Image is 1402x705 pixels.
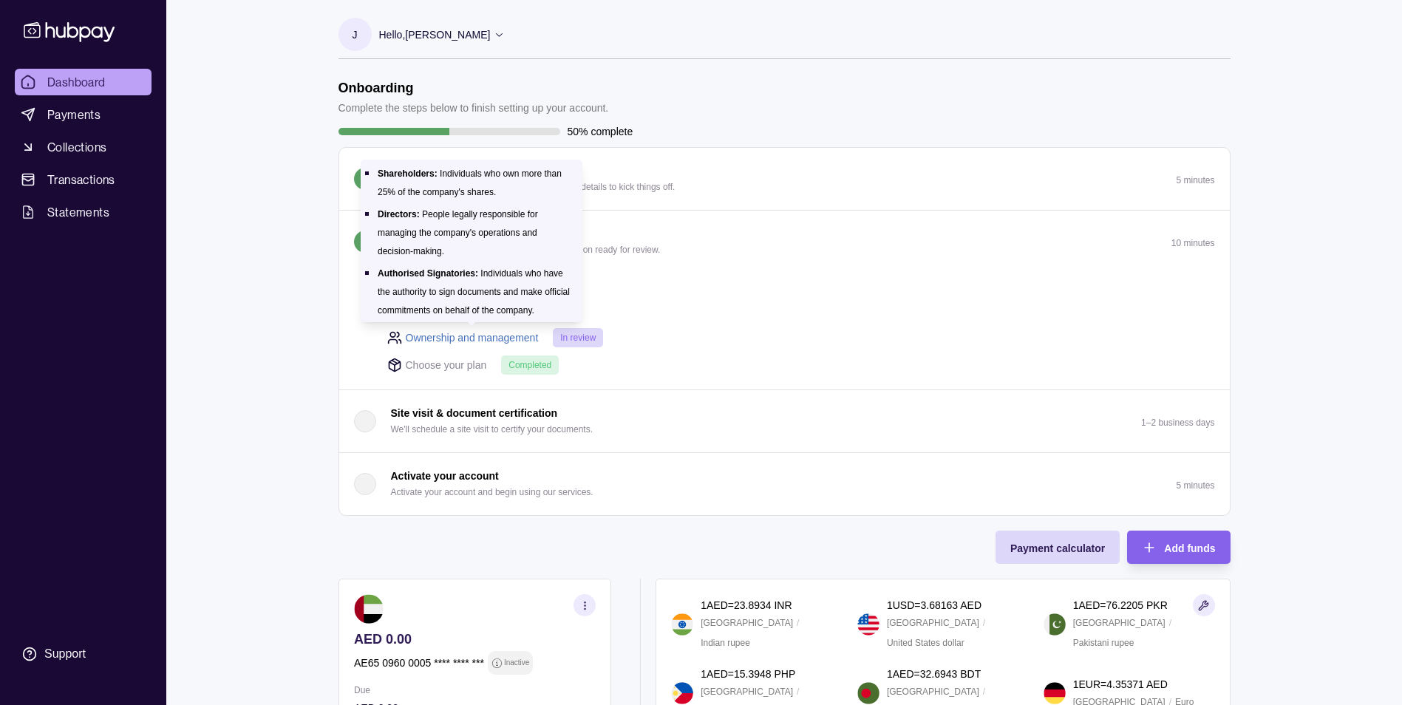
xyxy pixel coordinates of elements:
[354,682,596,698] p: Due
[354,594,384,624] img: ae
[701,684,793,700] p: [GEOGRAPHIC_DATA]
[339,211,1230,273] button: Submit application Complete the following tasks to get your application ready for review.10 minutes
[983,684,985,700] p: /
[338,80,609,96] h1: Onboarding
[857,682,879,704] img: bd
[1127,531,1230,564] button: Add funds
[47,138,106,156] span: Collections
[1073,615,1166,631] p: [GEOGRAPHIC_DATA]
[887,635,964,651] p: United States dollar
[1073,635,1134,651] p: Pakistani rupee
[391,421,593,437] p: We'll schedule a site visit to certify your documents.
[1044,682,1066,704] img: de
[378,168,562,197] p: Individuals who own more than 25% of the company's shares.
[47,73,106,91] span: Dashboard
[406,357,487,373] p: Choose your plan
[391,484,593,500] p: Activate your account and begin using our services.
[671,613,693,636] img: in
[560,333,596,343] span: In review
[44,646,86,662] div: Support
[354,631,596,647] p: AED 0.00
[378,209,538,256] p: People legally responsible for managing the company's operations and decision-making.
[508,360,551,370] span: Completed
[797,615,799,631] p: /
[857,613,879,636] img: us
[378,268,570,316] p: Individuals who have the authority to sign documents and make official commitments on behalf of t...
[391,468,499,484] p: Activate your account
[47,171,115,188] span: Transactions
[339,390,1230,452] button: Site visit & document certification We'll schedule a site visit to certify your documents.1–2 bus...
[15,69,152,95] a: Dashboard
[983,615,985,631] p: /
[1073,597,1168,613] p: 1 AED = 76.2205 PKR
[887,597,981,613] p: 1 USD = 3.68163 AED
[1010,542,1105,554] span: Payment calculator
[887,666,981,682] p: 1 AED = 32.6943 BDT
[701,666,795,682] p: 1 AED = 15.3948 PHP
[1176,175,1214,185] p: 5 minutes
[887,684,979,700] p: [GEOGRAPHIC_DATA]
[391,405,558,421] p: Site visit & document certification
[1169,615,1171,631] p: /
[503,655,528,671] p: Inactive
[339,453,1230,515] button: Activate your account Activate your account and begin using our services.5 minutes
[15,199,152,225] a: Statements
[1141,418,1214,428] p: 1–2 business days
[379,27,491,43] p: Hello, [PERSON_NAME]
[378,268,478,279] p: Authorised Signatories:
[353,27,358,43] p: J
[797,684,799,700] p: /
[378,168,438,179] p: Shareholders:
[47,203,109,221] span: Statements
[1164,542,1215,554] span: Add funds
[47,106,101,123] span: Payments
[406,330,539,346] a: Ownership and management
[1176,480,1214,491] p: 5 minutes
[701,635,750,651] p: Indian rupee
[15,101,152,128] a: Payments
[338,100,609,116] p: Complete the steps below to finish setting up your account.
[378,209,420,219] p: Directors:
[1044,613,1066,636] img: pk
[15,638,152,670] a: Support
[996,531,1120,564] button: Payment calculator
[671,682,693,704] img: ph
[568,123,633,140] p: 50% complete
[339,273,1230,389] div: Submit application Complete the following tasks to get your application ready for review.10 minutes
[701,597,792,613] p: 1 AED = 23.8934 INR
[701,615,793,631] p: [GEOGRAPHIC_DATA]
[1073,676,1168,692] p: 1 EUR = 4.35371 AED
[15,134,152,160] a: Collections
[15,166,152,193] a: Transactions
[1171,238,1215,248] p: 10 minutes
[339,148,1230,210] button: Register your account Let's start with the basics. Confirm your account details to kick things of...
[887,615,979,631] p: [GEOGRAPHIC_DATA]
